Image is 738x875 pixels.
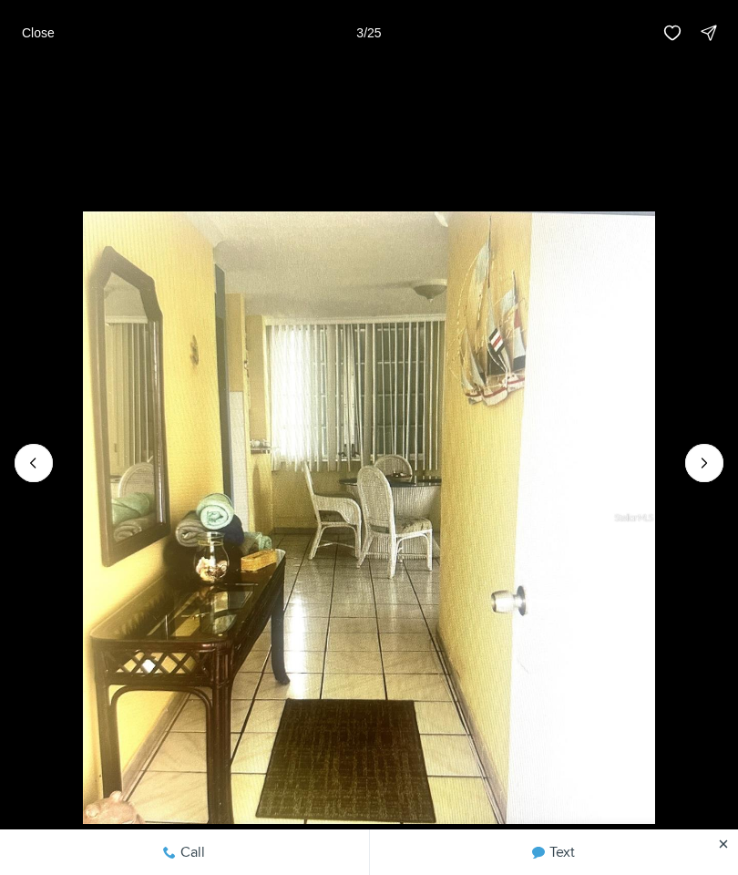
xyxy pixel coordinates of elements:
button: Close [11,15,66,51]
p: 3 / 25 [356,26,381,40]
button: Previous slide [15,444,53,482]
button: Next slide [685,444,723,482]
p: Close [22,26,55,40]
